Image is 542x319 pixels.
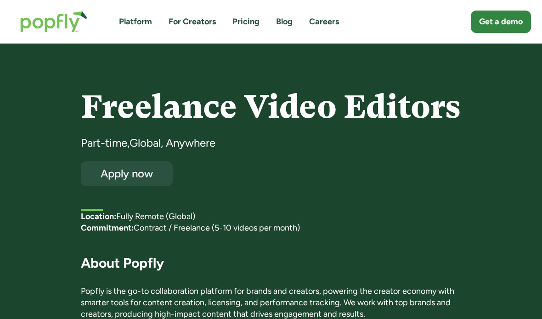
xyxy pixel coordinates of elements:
a: Platform [119,16,152,27]
p: ‍ Fully Remote (Global) Contract / Freelance (5-10 videos per month) [81,211,462,234]
a: Careers [309,16,339,27]
div: Apply now [89,168,164,179]
a: home [11,2,97,42]
strong: About Popfly [81,254,164,271]
div: Global, Anywhere [130,136,215,150]
a: For Creators [169,16,216,27]
div: , [127,136,130,150]
a: Apply now [81,161,173,186]
a: Pricing [232,16,260,27]
a: Get a demo [471,11,531,33]
strong: Commitment: [81,223,134,233]
div: [DATE] [131,197,462,209]
h4: Freelance Video Editors [81,89,462,125]
a: Blog [276,16,293,27]
div: Part-time [81,136,127,150]
strong: Location: [81,211,116,221]
div: Get a demo [479,16,523,27]
h5: First listed: [81,197,123,209]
